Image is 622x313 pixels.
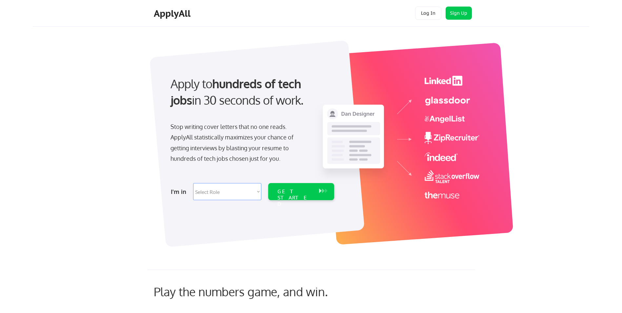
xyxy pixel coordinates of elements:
strong: hundreds of tech jobs [171,76,304,107]
div: I'm in [171,186,189,197]
div: Apply to in 30 seconds of work. [171,75,331,109]
div: ApplyAll [154,8,192,19]
button: Sign Up [446,7,472,20]
button: Log In [415,7,441,20]
div: Play the numbers game, and win. [154,284,357,299]
div: GET STARTED [277,188,312,207]
div: Stop writing cover letters that no one reads. ApplyAll statistically maximizes your chance of get... [171,121,305,164]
